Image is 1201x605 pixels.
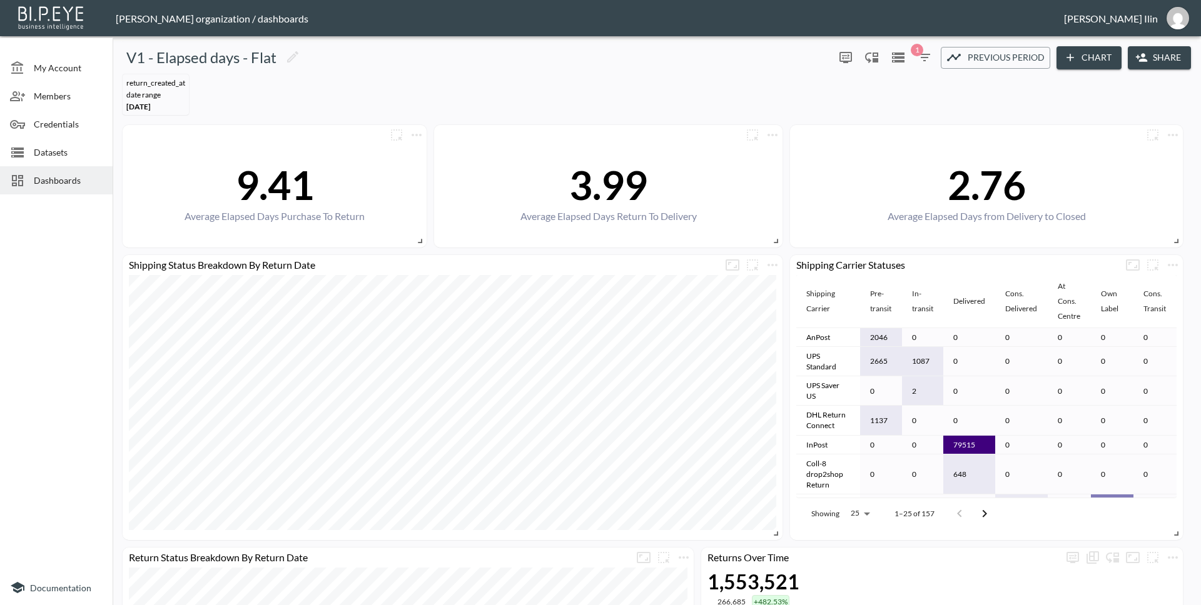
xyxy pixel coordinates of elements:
img: 0927893fc11bdef01ec92739eeeb9e25 [1167,7,1189,29]
span: Display settings [836,47,856,67]
td: 2046 [860,328,902,347]
td: 0 [995,328,1048,347]
td: 0 [1133,376,1177,406]
button: more [654,547,674,567]
td: 0 [860,494,902,524]
td: 0 [1048,406,1091,435]
td: 0 [1048,376,1091,406]
td: 0 [902,454,943,494]
td: UPS Standard [796,347,860,376]
td: 1137 [860,406,902,435]
td: DHL Return Connect [796,406,860,435]
div: 25 [844,505,874,521]
td: 0 [1133,328,1177,347]
span: Attach chart to a group [654,550,674,562]
td: 0 [1133,406,1177,435]
button: Datasets [888,47,908,67]
p: Showing [811,508,839,519]
th: Cons. Delivered [995,275,1048,328]
td: 0 [995,436,1048,454]
td: 0 [1048,328,1091,347]
td: 0 [1048,436,1091,454]
div: Enable/disable chart dragging [862,47,882,67]
td: 0 [943,328,995,347]
span: Attach chart to a group [742,257,763,269]
a: Documentation [10,580,103,595]
td: 0 [995,454,1048,494]
td: 1087 [902,347,943,376]
button: more [1143,125,1163,145]
td: 0 [1048,454,1091,494]
td: 0 [902,406,943,435]
span: My Account [34,61,103,74]
td: 49383 [1091,494,1133,524]
div: Average Elapsed Days Return To Delivery [520,210,697,222]
td: Use own label [796,494,860,524]
img: bipeye-logo [16,3,88,31]
button: more [1163,255,1183,275]
span: Chart settings [763,125,783,145]
button: more [836,47,856,67]
td: 0 [1091,454,1133,494]
div: Average Elapsed Days Purchase To Return [185,210,365,222]
td: 0 [943,406,995,435]
th: Pre-transit [860,275,902,328]
span: [DATE] [126,102,151,111]
span: Chart settings [407,125,427,145]
div: Shipping Carrier Statuses [790,259,1123,271]
td: 0 [860,436,902,454]
span: Chart settings [1163,255,1183,275]
div: Returns Over Time [701,551,1063,563]
div: [PERSON_NAME] Ilin [1064,12,1158,24]
span: Attach chart to a group [387,127,407,139]
td: 0 [860,454,902,494]
button: Chart [1057,46,1122,69]
td: 0 [902,494,943,524]
button: more [1143,255,1163,275]
span: Dashboards [34,174,103,187]
td: 0 [1091,328,1133,347]
span: Attach chart to a group [1143,127,1163,139]
div: 3.99 [520,161,697,209]
td: 0 [943,494,995,524]
button: more [387,125,407,145]
button: more [1063,547,1083,567]
th: Own Label [1091,275,1133,328]
td: 0 [995,347,1048,376]
td: InPost [796,436,860,454]
button: more [742,125,763,145]
th: Delivered [943,275,995,328]
td: 0 [1048,494,1091,524]
button: Go to next page [972,501,997,526]
td: Coll-8 drop2shop Return [796,454,860,494]
td: 2665 [860,347,902,376]
td: 0 [995,406,1048,435]
div: Show chart as table [1083,547,1103,567]
button: more [1143,547,1163,567]
div: Enable/disable chart dragging [1103,547,1123,567]
td: 648 [943,454,995,494]
div: return_created_at [126,78,185,87]
span: 1 [911,44,923,56]
th: At Cons. Centre [1048,275,1091,328]
td: 2 [902,376,943,406]
td: 0 [943,347,995,376]
td: 0 [1091,436,1133,454]
span: Datasets [34,146,103,159]
span: Display settings [1063,547,1083,567]
td: 2 [995,494,1048,524]
span: Attach chart to a group [742,127,763,139]
div: 1,553,521 [707,569,799,594]
button: more [742,255,763,275]
td: 0 [1091,347,1133,376]
td: 0 [902,328,943,347]
td: 0 [1091,376,1133,406]
button: Fullscreen [634,547,654,567]
td: AnPost [796,328,860,347]
button: Fullscreen [1123,547,1143,567]
span: Documentation [30,582,91,593]
td: 0 [860,376,902,406]
th: Cons. Transit [1133,275,1177,328]
button: more [407,125,427,145]
button: Share [1128,46,1191,69]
